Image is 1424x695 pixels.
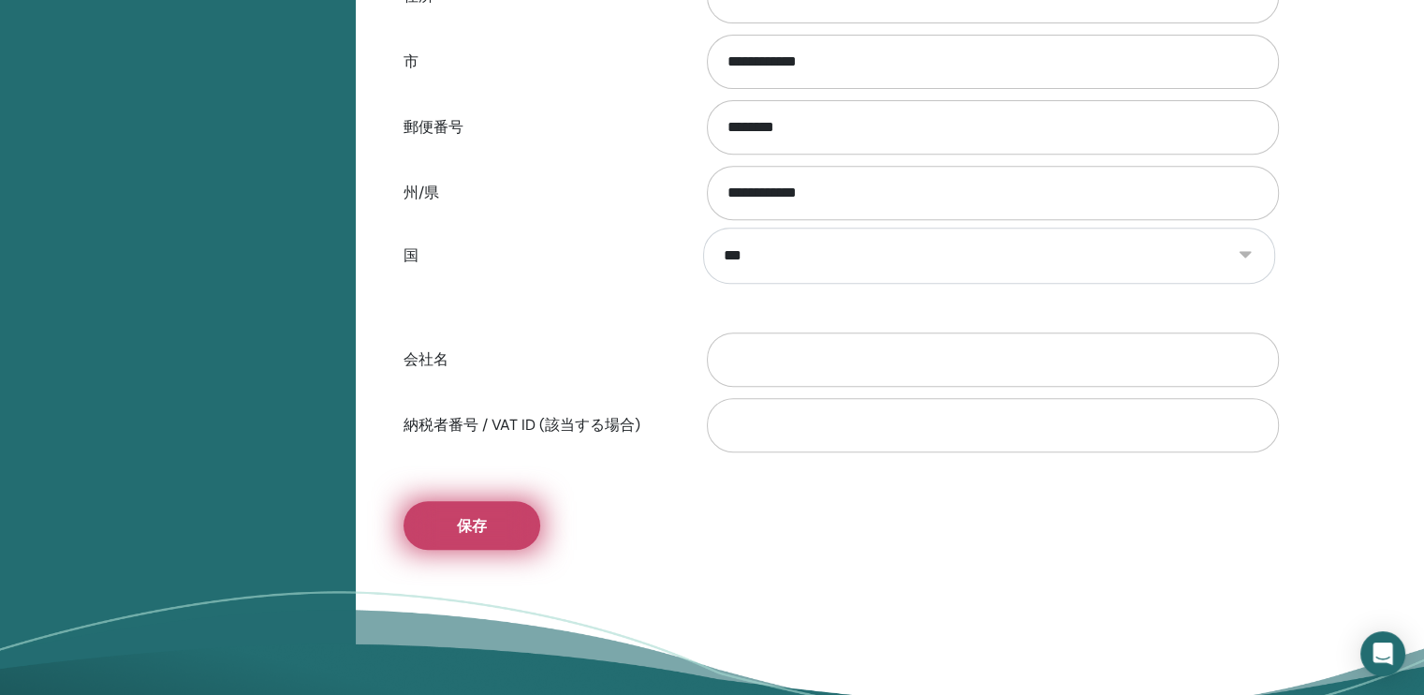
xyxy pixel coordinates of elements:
label: 州/県 [389,175,689,211]
button: 保存 [404,501,540,550]
label: 国 [389,238,689,274]
label: 会社名 [389,342,689,377]
span: 保存 [457,516,487,536]
label: 市 [389,44,689,80]
div: インターコムメッセンジャーを開く [1360,631,1405,676]
label: 納税者番号 / VAT ID (該当する場合) [389,407,689,443]
label: 郵便番号 [389,110,689,145]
